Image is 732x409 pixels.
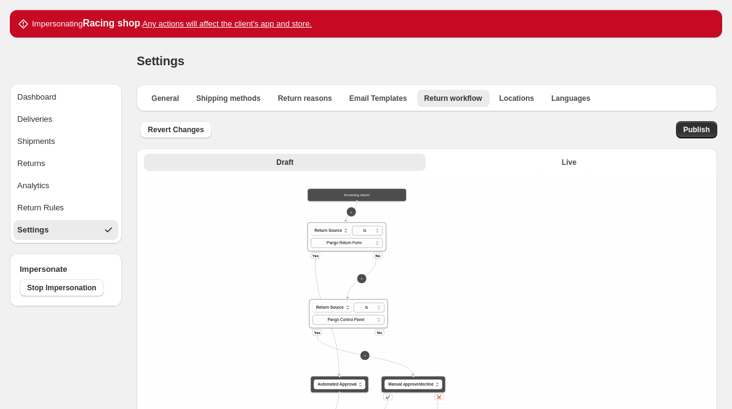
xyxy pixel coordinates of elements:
span: Manual approve/decline [389,381,434,387]
button: Dashboard [14,87,118,107]
span: Draft [276,157,293,167]
div: Analytics [17,180,49,192]
span: Live [562,157,576,167]
div: Return SourceYesNo [308,223,386,252]
button: Return Rules [14,198,118,218]
button: Returns [14,154,118,173]
span: General [151,93,179,103]
g: Edge from default_flag to 987a6e3d-39f3-43bf-a014-b210c62f41a0 [348,259,376,299]
button: Stop Impersonation [20,279,104,296]
div: Shipments [17,135,55,148]
button: Live version [428,154,710,171]
button: + [347,207,356,216]
span: Email Templates [349,93,407,103]
button: Automated Approval [314,379,366,389]
g: Edge from default_flag to a01e1d0f-5c31-45db-86d4-c92cae112809 [316,259,339,376]
span: Return Source [316,304,344,311]
div: Automated Approval [311,376,369,393]
span: Languages [551,93,590,103]
div: Returns [17,157,46,170]
button: Deliveries [14,109,118,129]
div: Incoming return [311,192,404,198]
span: Publish [683,125,710,135]
button: Manual approve/decline [385,379,443,389]
span: Locations [499,93,535,103]
span: Revert Changes [148,125,204,135]
div: Deliveries [17,113,52,125]
span: Return workflow [424,93,482,103]
strong: Racing shop [82,18,140,28]
span: Return Source [315,228,343,234]
button: Analytics [14,176,118,196]
div: Return SourceYesNo [309,300,388,328]
button: Draft version [144,154,426,171]
button: + [360,351,370,360]
span: Stop Impersonation [27,283,97,293]
span: Settings [137,54,184,68]
span: Automated Approval [318,381,357,387]
button: Publish [676,121,717,138]
button: Settings [14,220,118,240]
p: Impersonating . [32,17,312,30]
g: Edge from default_start to default_flag [346,202,357,222]
h4: Impersonate [20,263,112,276]
button: Return Source [312,303,352,312]
g: Edge from 987a6e3d-39f3-43bf-a014-b210c62f41a0 to 191e7e76-b775-4873-9e48-fe168c3e880c [317,336,413,376]
div: Incoming return [308,189,407,202]
div: Dashboard [17,91,57,103]
button: Shipments [14,132,118,151]
span: Shipping methods [196,93,261,103]
span: Return reasons [278,93,332,103]
div: No [375,330,384,336]
div: Return Rules [17,202,64,214]
button: Revert Changes [140,121,211,138]
div: Settings [17,224,49,236]
button: Return Source [311,226,351,236]
button: + [357,274,367,284]
u: Any actions will affect the client's app and store. [143,19,312,28]
div: Manual approve/decline✔️❌ [381,376,446,393]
